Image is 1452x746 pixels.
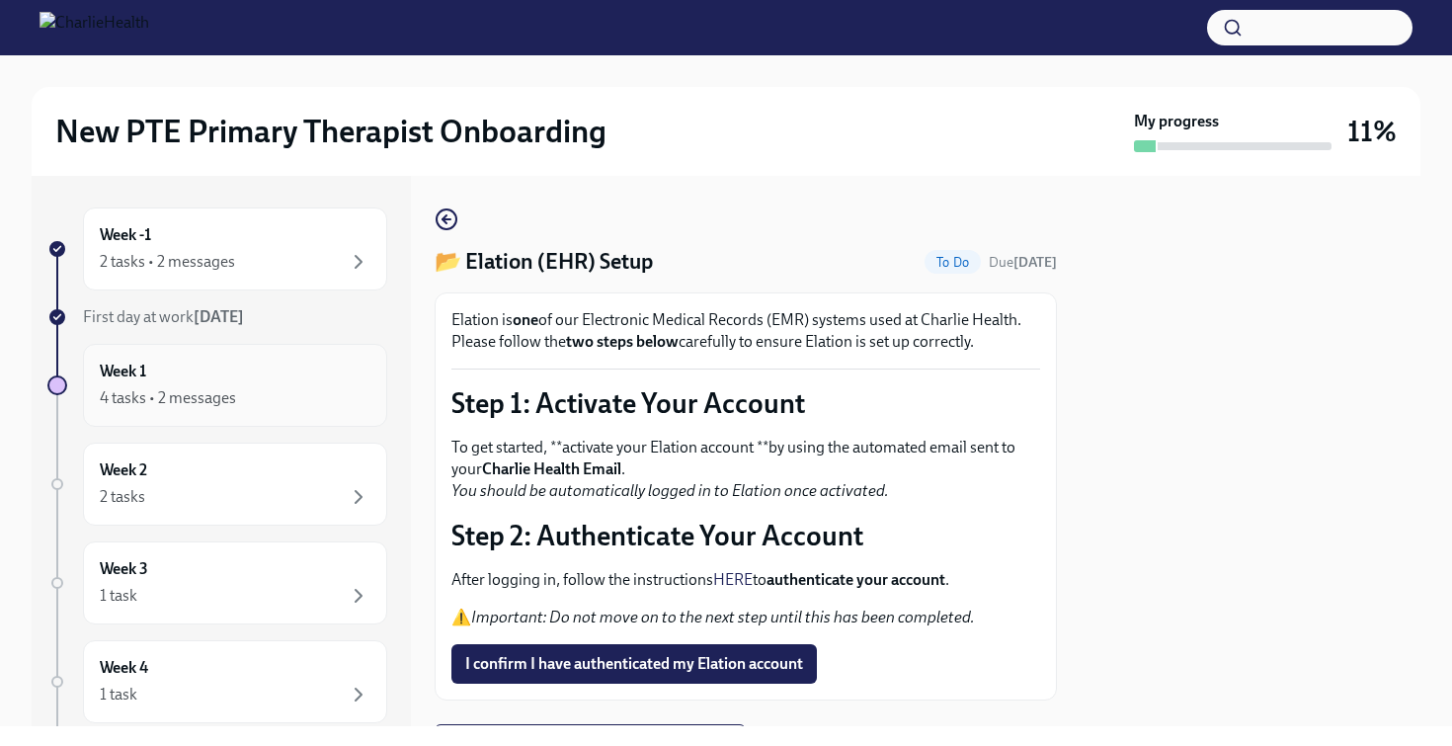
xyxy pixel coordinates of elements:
h6: Week 4 [100,657,148,679]
a: Week 41 task [47,640,387,723]
em: You should be automatically logged in to Elation once activated. [451,481,889,500]
h3: 11% [1347,114,1397,149]
strong: authenticate your account [766,570,945,589]
div: 1 task [100,585,137,607]
p: ⚠️ [451,607,1040,628]
strong: two steps below [566,332,679,351]
strong: one [513,310,538,329]
strong: Charlie Health Email [482,459,621,478]
div: 4 tasks • 2 messages [100,387,236,409]
h4: 📂 Elation (EHR) Setup [435,247,653,277]
p: Step 2: Authenticate Your Account [451,518,1040,553]
h6: Week 3 [100,558,148,580]
p: Step 1: Activate Your Account [451,385,1040,421]
span: August 22nd, 2025 07:00 [989,253,1057,272]
h6: Week -1 [100,224,151,246]
span: Due [989,254,1057,271]
a: HERE [713,570,753,589]
a: Week -12 tasks • 2 messages [47,207,387,290]
div: 1 task [100,684,137,705]
span: First day at work [83,307,244,326]
a: Week 22 tasks [47,443,387,526]
button: I confirm I have authenticated my Elation account [451,644,817,684]
strong: My progress [1134,111,1219,132]
span: To Do [925,255,981,270]
em: Important: Do not move on to the next step until this has been completed. [471,608,975,626]
p: After logging in, follow the instructions to . [451,569,1040,591]
h2: New PTE Primary Therapist Onboarding [55,112,606,151]
strong: [DATE] [194,307,244,326]
a: Week 31 task [47,541,387,624]
strong: [DATE] [1013,254,1057,271]
a: First day at work[DATE] [47,306,387,328]
img: CharlieHealth [40,12,149,43]
h6: Week 1 [100,361,146,382]
span: I confirm I have authenticated my Elation account [465,654,803,674]
div: 2 tasks [100,486,145,508]
p: To get started, **activate your Elation account **by using the automated email sent to your . [451,437,1040,502]
p: Elation is of our Electronic Medical Records (EMR) systems used at Charlie Health. Please follow ... [451,309,1040,353]
h6: Week 2 [100,459,147,481]
div: 2 tasks • 2 messages [100,251,235,273]
a: Week 14 tasks • 2 messages [47,344,387,427]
